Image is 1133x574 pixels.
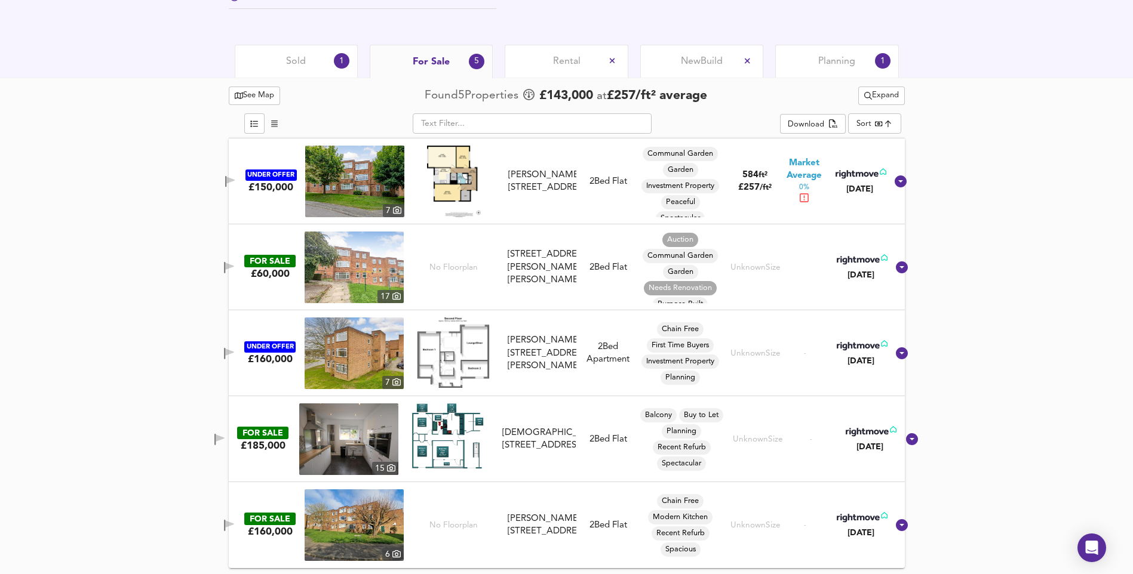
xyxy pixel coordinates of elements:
div: Spectacular [656,211,705,226]
div: UNDER OFFER£150,000 property thumbnail 7 Floorplan[PERSON_NAME][STREET_ADDRESS]2Bed FlatCommunal ... [229,138,905,224]
div: Garden [663,163,698,177]
div: £185,000 [241,439,285,452]
div: [DATE] [834,527,888,539]
span: Peaceful [661,197,700,208]
span: - [804,349,806,358]
span: Auction [662,234,698,245]
div: UNDER OFFER [245,169,297,181]
div: 5 [469,54,484,69]
div: Planning [661,371,700,385]
div: Download [788,118,824,132]
div: 17 Halstead Close, Headcorn Drive, Canterbury, Kent, CT2 7UD [503,248,581,286]
div: Chain Free [657,494,704,508]
span: Planning [662,426,701,437]
img: property thumbnail [305,232,404,303]
span: - [810,435,812,444]
span: / ft² [760,184,772,192]
span: Garden [663,267,698,277]
div: Unknown Size [730,348,781,359]
span: Spacious [661,544,701,555]
div: FOR SALE£185,000 property thumbnail 15 Floorplan[DEMOGRAPHIC_DATA][STREET_ADDRESS]2Bed FlatBalcon... [229,396,905,482]
svg: Show Details [905,432,919,446]
span: 0% [799,183,809,193]
img: property thumbnail [305,317,404,389]
img: property thumbnail [299,403,398,475]
div: 2 Bed Flat [589,519,627,532]
div: UNDER OFFER [244,341,296,353]
span: Rental [553,55,581,68]
div: Unknown Size [733,434,783,445]
div: Sort [848,113,901,134]
div: Balcony [640,408,677,422]
div: £160,000 [248,525,293,538]
span: Spectacular [657,458,706,469]
span: at [597,91,607,102]
span: Expand [864,89,899,103]
div: Investment Property [641,179,719,193]
div: 2 Bed Flat [589,433,627,446]
span: Communal Garden [643,251,718,261]
span: Needs Renovation [644,283,717,294]
span: Purpose Built [653,299,708,310]
div: FOR SALE£160,000 property thumbnail 6 No Floorplan[PERSON_NAME][STREET_ADDRESS]2Bed FlatChain Fre... [229,482,905,568]
div: 2 Bed Apartment [581,341,635,366]
div: Unknown Size [730,520,781,531]
div: Halstead Close, Canterbury, Kent, CT2 7UD [503,334,581,372]
div: Recent Refurb [653,440,711,455]
div: Needs Renovation [644,281,717,295]
svg: Show Details [895,518,909,532]
span: Spectacular [656,213,705,224]
svg: Show Details [895,346,909,360]
div: 7 [383,204,404,217]
span: Investment Property [641,356,719,367]
span: - [804,521,806,530]
button: See Map [229,87,281,105]
div: First Time Buyers [647,338,714,353]
span: Sold [286,55,306,68]
span: First Time Buyers [647,340,714,351]
div: FOR SALE£60,000 property thumbnail 17 No Floorplan[STREET_ADDRESS][PERSON_NAME][PERSON_NAME]2Bed ... [229,224,905,310]
div: 2 Bed Flat [589,261,627,274]
span: Chain Free [657,324,704,335]
div: £60,000 [251,267,290,280]
a: property thumbnail 15 [299,403,398,475]
div: [DEMOGRAPHIC_DATA][STREET_ADDRESS] [502,427,575,452]
div: 2 Bed Flat [589,175,627,188]
div: FOR SALE [244,513,296,525]
span: Balcony [640,410,677,421]
div: Investment Property [641,354,719,369]
div: Purpose Built [653,297,708,311]
span: Planning [661,372,700,383]
span: No Floorplan [429,262,478,273]
svg: Show Details [895,260,909,274]
input: Text Filter... [413,113,652,134]
div: [STREET_ADDRESS][PERSON_NAME][PERSON_NAME] [508,248,576,286]
div: UNDER OFFER£160,000 property thumbnail 7 Floorplan[PERSON_NAME][STREET_ADDRESS][PERSON_NAME]2Bed ... [229,310,905,396]
div: FOR SALE [237,427,288,439]
div: Planning [662,424,701,439]
div: Modern Kitchen [648,510,713,524]
div: Garden [663,265,698,279]
div: £160,000 [248,353,293,366]
div: FOR SALE [244,255,296,267]
svg: Show Details [893,174,908,189]
div: Peaceful [661,195,700,209]
div: Auction [662,233,698,247]
div: [PERSON_NAME][STREET_ADDRESS][PERSON_NAME] [508,334,576,372]
div: [DATE] [833,183,886,195]
span: Communal Garden [643,149,718,159]
div: [DATE] [834,355,888,367]
span: £ 257 / ft² average [607,90,707,102]
span: Investment Property [641,181,719,192]
span: Buy to Let [679,410,723,421]
div: Communal Garden [643,147,718,161]
div: 17 [377,290,404,303]
button: Expand [858,87,905,105]
span: £ 143,000 [539,87,593,105]
span: Modern Kitchen [648,512,713,523]
div: Buy to Let [679,408,723,422]
div: Recent Refurb [652,526,710,541]
div: 1 [875,53,891,69]
div: Spacious [661,542,701,557]
img: property thumbnail [305,489,404,561]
